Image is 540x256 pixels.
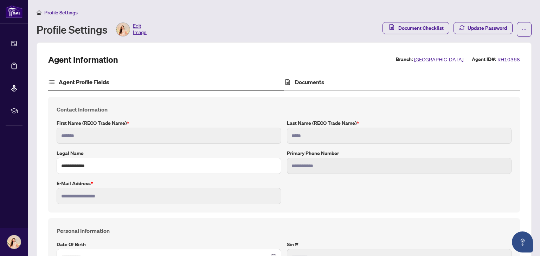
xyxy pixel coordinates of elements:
label: Primary Phone Number [287,149,512,157]
button: Open asap [512,231,533,252]
label: Branch: [396,55,413,63]
span: Update Password [468,22,507,34]
img: Profile Icon [116,23,130,36]
span: Document Checklist [398,22,444,34]
label: First Name (RECO Trade Name) [57,119,281,127]
label: Agent ID#: [472,55,496,63]
label: Sin # [287,241,512,248]
span: home [37,10,41,15]
h4: Contact Information [57,105,512,114]
h4: Documents [295,78,324,86]
div: Profile Settings [37,22,147,36]
span: [GEOGRAPHIC_DATA] [414,55,463,63]
label: Legal Name [57,149,281,157]
button: Update Password [454,22,513,34]
img: logo [6,5,22,18]
span: RH10368 [497,55,520,63]
h4: Personal Information [57,227,512,235]
span: Edit Image [133,22,147,36]
h4: Agent Profile Fields [59,78,109,86]
label: Last Name (RECO Trade Name) [287,119,512,127]
span: ellipsis [522,27,527,32]
label: E-mail Address [57,180,281,187]
label: Date of Birth [57,241,281,248]
h2: Agent Information [48,54,118,65]
span: Profile Settings [44,9,78,16]
img: Profile Icon [7,235,21,249]
button: Document Checklist [382,22,449,34]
